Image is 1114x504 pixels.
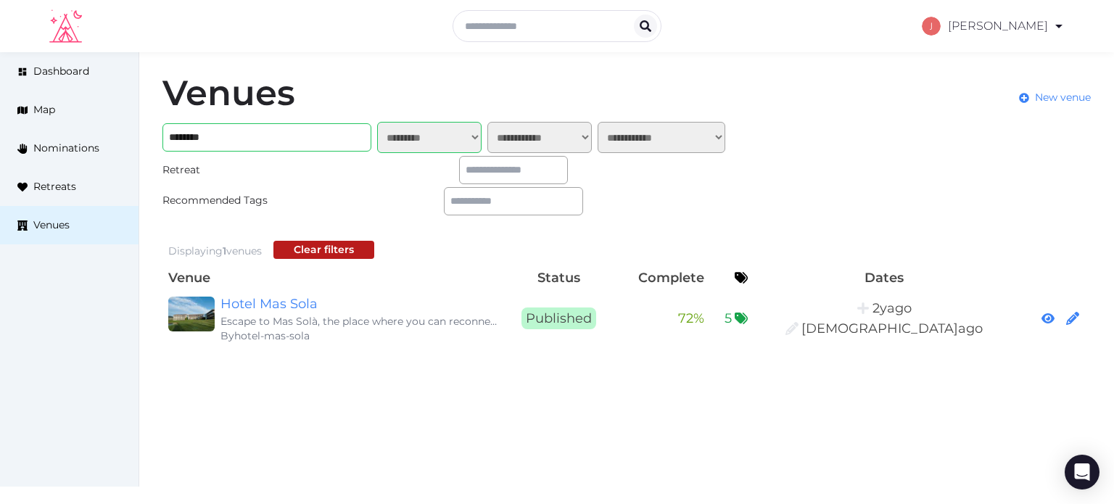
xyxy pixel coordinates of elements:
th: Venue [162,265,505,291]
button: Clear filters [273,241,374,259]
span: New venue [1035,90,1091,105]
img: Hotel Mas Sola [168,297,215,331]
span: 1 [223,244,226,257]
div: Open Intercom Messenger [1065,455,1099,489]
a: Hotel Mas Sola [220,294,499,314]
h1: Venues [162,75,295,110]
a: New venue [1019,90,1091,105]
th: Complete [613,265,710,291]
span: Dashboard [33,64,89,79]
span: Nominations [33,141,99,156]
span: Map [33,102,55,117]
span: 9:14PM, November 7th, 2024 [801,321,983,336]
span: 2:09PM, October 6th, 2023 [872,300,912,316]
div: By hotel-mas-sola [220,329,499,343]
div: Clear filters [294,242,354,257]
a: [PERSON_NAME] [922,6,1065,46]
div: Displaying venues [168,244,262,259]
div: Recommended Tags [162,193,302,208]
span: Venues [33,218,70,233]
span: Retreats [33,179,76,194]
div: Escape to Mas Solà, the place where you can reconnect with nature and recharge your energy. We co... [220,314,499,329]
th: Dates [754,265,1015,291]
th: Status [505,265,613,291]
span: 5 [725,308,732,329]
span: 72 % [678,310,704,326]
span: Published [521,307,596,329]
div: Retreat [162,162,302,178]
